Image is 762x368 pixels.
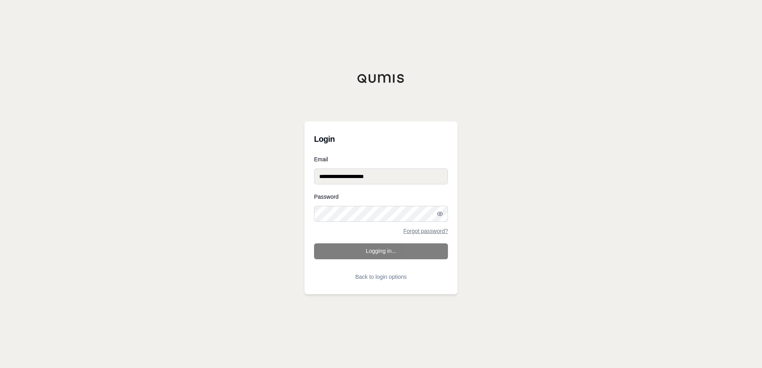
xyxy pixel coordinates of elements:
label: Password [314,194,448,200]
img: Qumis [357,74,405,83]
a: Forgot password? [403,228,448,234]
button: Back to login options [314,269,448,285]
label: Email [314,157,448,162]
h3: Login [314,131,448,147]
